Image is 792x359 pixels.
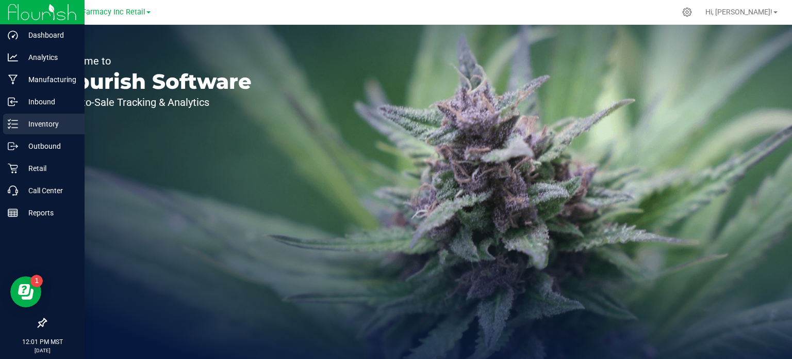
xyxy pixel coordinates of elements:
inline-svg: Outbound [8,141,18,151]
p: Dashboard [18,29,80,41]
inline-svg: Inventory [8,119,18,129]
inline-svg: Inbound [8,97,18,107]
p: Seed-to-Sale Tracking & Analytics [56,97,252,107]
inline-svg: Retail [8,163,18,174]
iframe: Resource center [10,276,41,307]
iframe: Resource center unread badge [30,275,43,287]
inline-svg: Analytics [8,52,18,63]
p: Inbound [18,96,80,108]
inline-svg: Call Center [8,185,18,196]
p: Reports [18,207,80,219]
p: Welcome to [56,56,252,66]
span: Globe Farmacy Inc Retail [60,8,145,17]
p: Call Center [18,184,80,197]
inline-svg: Manufacturing [8,74,18,85]
inline-svg: Reports [8,208,18,218]
p: Flourish Software [56,71,252,92]
p: Manufacturing [18,73,80,86]
p: [DATE] [5,347,80,354]
span: Hi, [PERSON_NAME]! [705,8,772,16]
p: Analytics [18,51,80,64]
div: Manage settings [681,7,694,17]
inline-svg: Dashboard [8,30,18,40]
p: Retail [18,162,80,175]
p: 12:01 PM MST [5,337,80,347]
p: Inventory [18,118,80,130]
p: Outbound [18,140,80,152]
